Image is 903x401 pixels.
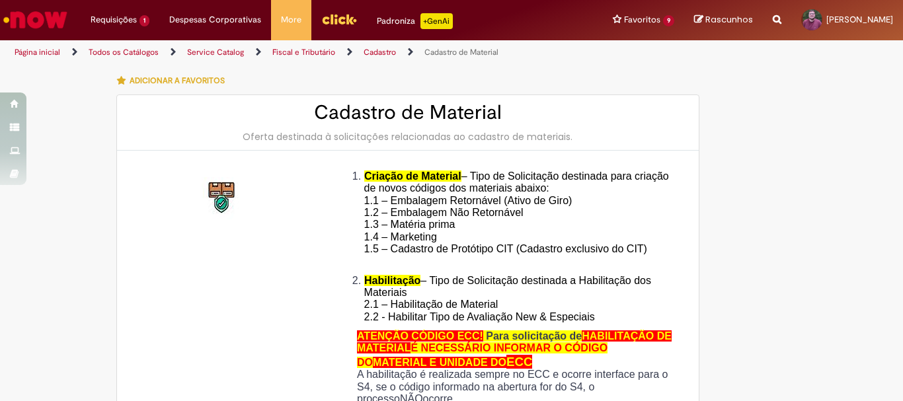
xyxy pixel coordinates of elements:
[357,330,483,342] span: ATENÇÃO CÓDIGO ECC!
[10,40,592,65] ul: Trilhas de página
[420,13,453,29] p: +GenAi
[139,15,149,26] span: 1
[506,355,532,369] span: ECC
[15,47,60,57] a: Página inicial
[169,13,261,26] span: Despesas Corporativas
[187,47,244,57] a: Service Catalog
[364,275,651,322] span: – Tipo de Solicitação destinada a Habilitação dos Materiais 2.1 – Habilitação de Material 2.2 - H...
[357,330,672,353] span: HABILITAÇÃO DE MATERIAL
[89,47,159,57] a: Todos os Catálogos
[321,9,357,29] img: click_logo_yellow_360x200.png
[202,177,244,219] img: Cadastro de Material
[91,13,137,26] span: Requisições
[486,330,582,342] span: Para solicitação de
[364,170,461,182] span: Criação de Material
[624,13,660,26] span: Favoritos
[130,102,686,124] h2: Cadastro de Material
[357,342,608,367] span: É NECESSÁRIO INFORMAR O CÓDIGO DO
[705,13,753,26] span: Rascunhos
[364,275,420,286] span: Habilitação
[826,14,893,25] span: [PERSON_NAME]
[272,47,335,57] a: Fiscal e Tributário
[116,67,232,94] button: Adicionar a Favoritos
[130,130,686,143] div: Oferta destinada à solicitações relacionadas ao cadastro de materiais.
[1,7,69,33] img: ServiceNow
[373,357,506,368] span: MATERIAL E UNIDADE DO
[424,47,498,57] a: Cadastro de Material
[377,13,453,29] div: Padroniza
[364,47,396,57] a: Cadastro
[130,75,225,86] span: Adicionar a Favoritos
[694,14,753,26] a: Rascunhos
[663,15,674,26] span: 9
[281,13,301,26] span: More
[364,170,669,267] span: – Tipo de Solicitação destinada para criação de novos códigos dos materiais abaixo: 1.1 – Embalag...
